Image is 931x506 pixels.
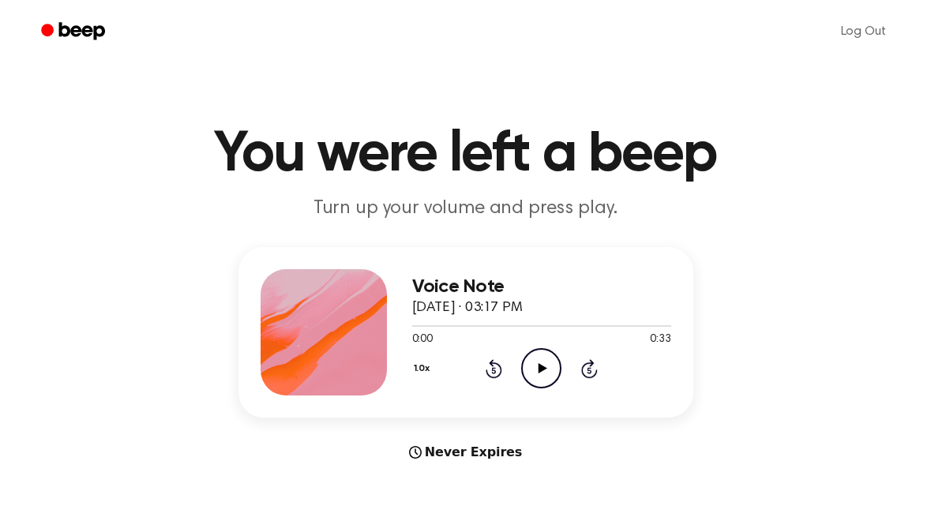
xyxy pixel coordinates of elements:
[412,276,671,298] h3: Voice Note
[412,332,433,348] span: 0:00
[412,355,436,382] button: 1.0x
[825,13,902,51] a: Log Out
[412,301,523,315] span: [DATE] · 03:17 PM
[238,443,693,462] div: Never Expires
[650,332,670,348] span: 0:33
[30,17,119,47] a: Beep
[163,196,769,222] p: Turn up your volume and press play.
[62,126,870,183] h1: You were left a beep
